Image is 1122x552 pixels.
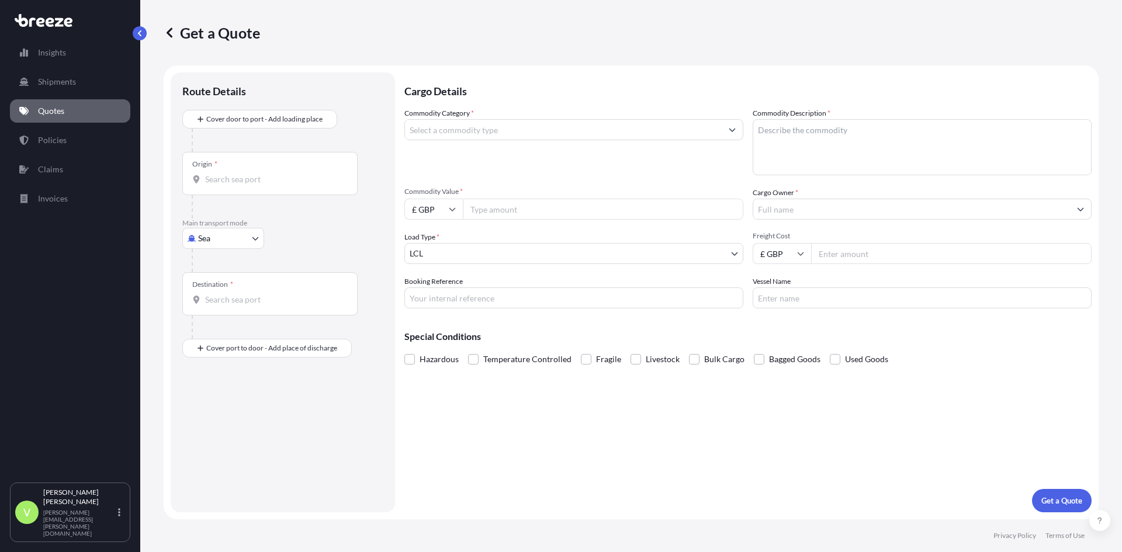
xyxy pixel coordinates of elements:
span: Sea [198,232,210,244]
button: LCL [404,243,743,264]
span: Temperature Controlled [483,350,572,368]
button: Get a Quote [1032,489,1092,512]
p: Main transport mode [182,218,383,228]
input: Enter amount [811,243,1092,264]
span: Used Goods [845,350,888,368]
div: Origin [192,159,217,169]
span: Freight Cost [753,231,1092,241]
input: Type amount [463,199,743,220]
label: Booking Reference [404,276,463,287]
a: Invoices [10,187,130,210]
a: Privacy Policy [993,531,1036,540]
span: Bagged Goods [769,350,820,368]
a: Claims [10,158,130,181]
p: Get a Quote [164,23,260,42]
div: Destination [192,280,233,289]
span: V [23,506,30,518]
span: Fragile [596,350,621,368]
span: Commodity Value [404,187,743,196]
label: Commodity Description [753,107,830,119]
p: Special Conditions [404,332,1092,341]
input: Your internal reference [404,287,743,308]
p: Route Details [182,84,246,98]
span: Bulk Cargo [704,350,744,368]
label: Commodity Category [404,107,474,119]
a: Quotes [10,99,130,123]
input: Select a commodity type [405,119,722,140]
p: [PERSON_NAME] [PERSON_NAME] [43,488,116,506]
span: Load Type [404,231,439,243]
span: Hazardous [420,350,459,368]
p: [PERSON_NAME][EMAIL_ADDRESS][PERSON_NAME][DOMAIN_NAME] [43,509,116,537]
p: Policies [38,134,67,146]
p: Quotes [38,105,64,117]
button: Select transport [182,228,264,249]
input: Full name [753,199,1070,220]
button: Show suggestions [1070,199,1091,220]
span: LCL [410,248,423,259]
a: Terms of Use [1045,531,1085,540]
span: Cover door to port - Add loading place [206,113,323,125]
p: Get a Quote [1041,495,1082,506]
button: Cover door to port - Add loading place [182,110,337,129]
button: Show suggestions [722,119,743,140]
span: Cover port to door - Add place of discharge [206,342,337,354]
a: Insights [10,41,130,64]
p: Shipments [38,76,76,88]
p: Invoices [38,193,68,204]
input: Enter name [753,287,1092,308]
a: Policies [10,129,130,152]
input: Origin [205,173,343,185]
label: Cargo Owner [753,187,798,199]
label: Vessel Name [753,276,791,287]
a: Shipments [10,70,130,93]
p: Claims [38,164,63,175]
p: Insights [38,47,66,58]
input: Destination [205,294,343,305]
p: Cargo Details [404,72,1092,107]
span: Livestock [646,350,680,368]
button: Cover port to door - Add place of discharge [182,339,352,357]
